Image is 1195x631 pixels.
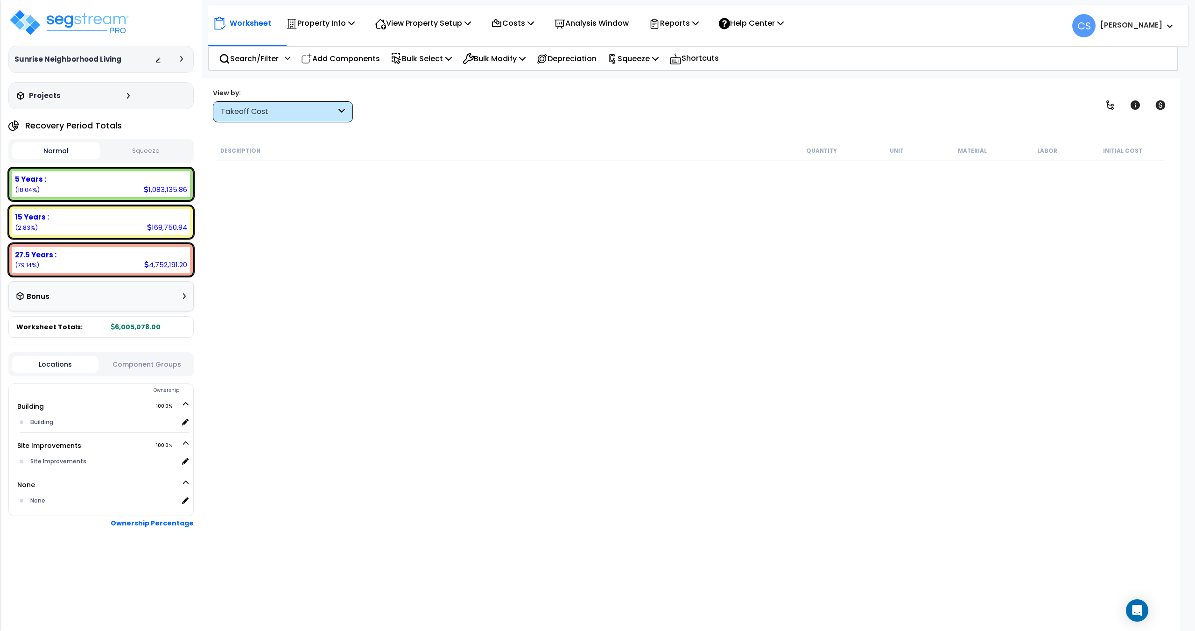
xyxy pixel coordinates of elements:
h3: Bonus [27,293,49,301]
b: 15 Years : [15,212,49,222]
p: Search/Filter [219,52,279,65]
div: Ownership [28,385,193,396]
div: Depreciation [531,48,602,70]
div: Add Components [296,48,385,70]
b: 27.5 Years : [15,250,56,260]
div: Takeoff Cost [221,106,336,117]
small: Quantity [806,147,837,155]
p: Add Components [301,52,380,65]
button: Normal [12,142,100,159]
h3: Sunrise Neighborhood Living [14,55,121,64]
div: Site Improvements [28,456,178,467]
div: Open Intercom Messenger [1126,599,1148,622]
p: Shortcuts [669,52,719,65]
p: Worksheet [230,17,271,29]
div: 4,752,191.20 [144,260,187,269]
a: Building 100.0% [17,402,44,411]
button: Squeeze [102,143,190,159]
div: 1,083,135.86 [144,184,187,194]
p: Property Info [286,17,355,29]
div: None [28,495,178,506]
span: 100.0% [156,401,181,412]
span: Worksheet Totals: [16,322,83,332]
small: 79.13621103280322% [15,261,39,269]
p: View Property Setup [375,17,471,29]
b: 6,005,078.00 [111,322,161,332]
h4: Recovery Period Totals [25,121,122,130]
small: Initial Cost [1103,147,1142,155]
h3: Projects [29,91,61,100]
small: 2.8267899971700503% [15,224,38,232]
button: Locations [12,356,98,373]
b: Ownership Percentage [111,518,194,528]
small: Unit [890,147,904,155]
a: Site Improvements 100.0% [17,441,81,450]
p: Bulk Modify [463,52,526,65]
small: Description [220,147,260,155]
div: Building [28,417,178,428]
button: Component Groups [103,359,190,369]
p: Squeeze [607,52,659,65]
p: Costs [491,17,534,29]
b: 5 Years : [15,174,46,184]
div: Shortcuts [664,47,724,70]
b: [PERSON_NAME] [1100,20,1162,30]
small: Material [958,147,987,155]
img: logo_pro_r.png [8,8,130,36]
a: None [17,480,35,489]
p: Reports [649,17,699,29]
p: Bulk Select [391,52,452,65]
div: View by: [213,88,353,98]
small: Labor [1037,147,1057,155]
p: Depreciation [536,52,597,65]
p: Analysis Window [554,17,629,29]
span: 100.0% [156,440,181,451]
div: 169,750.94 [147,222,187,232]
span: CS [1072,14,1096,37]
p: Help Center [719,17,784,29]
small: 18.036998970026733% [15,186,40,194]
